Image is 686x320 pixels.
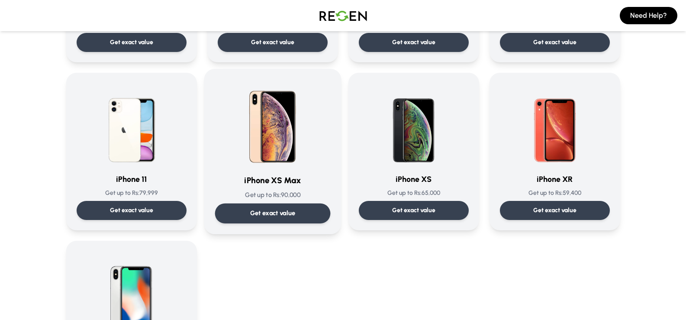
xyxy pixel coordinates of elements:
[110,38,153,47] p: Get exact value
[90,83,173,166] img: iPhone 11
[110,206,153,215] p: Get exact value
[215,175,330,187] h3: iPhone XS Max
[250,209,295,218] p: Get exact value
[359,173,469,185] h3: iPhone XS
[372,83,455,166] img: iPhone XS
[500,189,610,197] p: Get up to Rs: 59,400
[313,3,374,28] img: Logo
[513,83,596,166] img: iPhone XR
[533,206,576,215] p: Get exact value
[533,38,576,47] p: Get exact value
[251,38,294,47] p: Get exact value
[359,189,469,197] p: Get up to Rs: 65,000
[229,80,316,167] img: iPhone XS Max
[77,173,187,185] h3: iPhone 11
[392,38,435,47] p: Get exact value
[392,206,435,215] p: Get exact value
[77,189,187,197] p: Get up to Rs: 79,999
[620,7,677,24] button: Need Help?
[215,191,330,200] p: Get up to Rs: 90,000
[500,173,610,185] h3: iPhone XR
